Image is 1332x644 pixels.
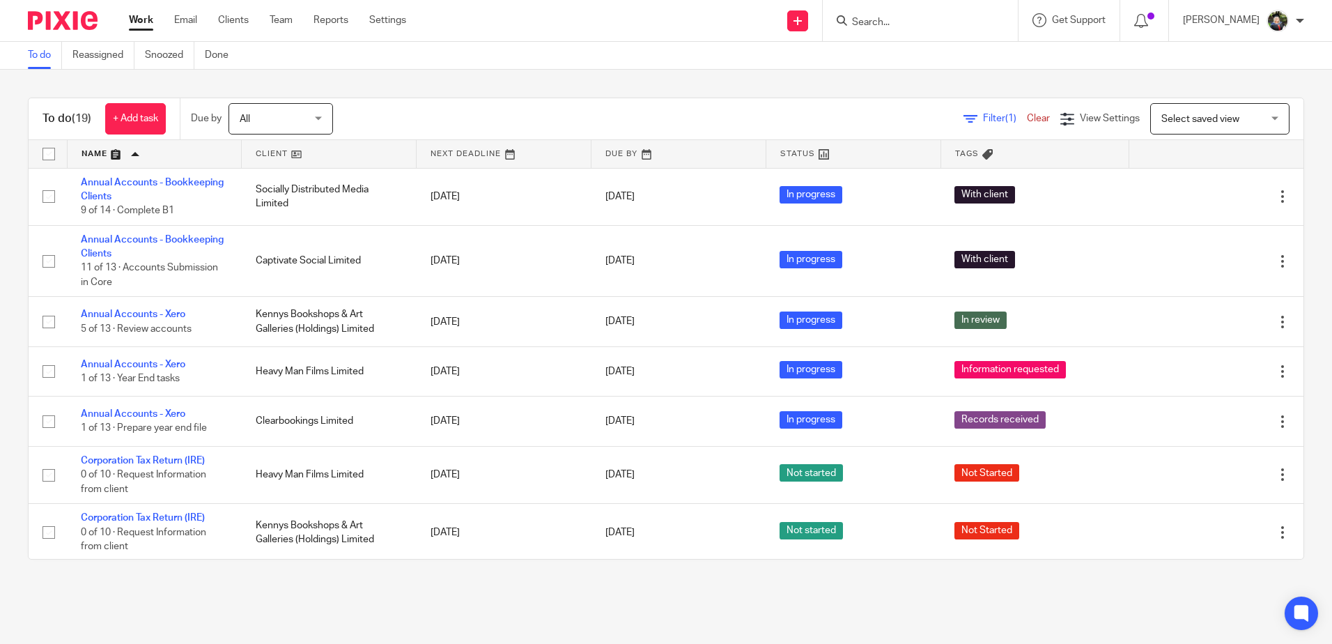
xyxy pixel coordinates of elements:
[780,361,842,378] span: In progress
[954,522,1019,539] span: Not Started
[780,312,842,329] span: In progress
[417,297,591,346] td: [DATE]
[174,13,197,27] a: Email
[780,464,843,482] span: Not started
[81,409,185,419] a: Annual Accounts - Xero
[242,504,417,561] td: Kennys Bookshops & Art Galleries (Holdings) Limited
[242,168,417,225] td: Socially Distributed Media Limited
[270,13,293,27] a: Team
[1183,13,1260,27] p: [PERSON_NAME]
[417,346,591,396] td: [DATE]
[954,464,1019,482] span: Not Started
[954,186,1015,204] span: With client
[242,446,417,503] td: Heavy Man Films Limited
[417,225,591,297] td: [DATE]
[81,528,206,552] span: 0 of 10 · Request Information from client
[81,424,207,434] span: 1 of 13 · Prepare year end file
[417,397,591,446] td: [DATE]
[81,324,192,334] span: 5 of 13 · Review accounts
[81,374,180,383] span: 1 of 13 · Year End tasks
[81,263,218,288] span: 11 of 13 · Accounts Submission in Core
[81,360,185,369] a: Annual Accounts - Xero
[240,114,250,124] span: All
[81,235,224,259] a: Annual Accounts - Bookkeeping Clients
[1027,114,1050,123] a: Clear
[1161,114,1239,124] span: Select saved view
[417,168,591,225] td: [DATE]
[605,470,635,480] span: [DATE]
[605,317,635,327] span: [DATE]
[81,178,224,201] a: Annual Accounts - Bookkeeping Clients
[369,13,406,27] a: Settings
[954,361,1066,378] span: Information requested
[105,103,166,135] a: + Add task
[191,112,222,125] p: Due by
[851,17,976,29] input: Search
[242,346,417,396] td: Heavy Man Films Limited
[780,522,843,539] span: Not started
[313,13,348,27] a: Reports
[242,397,417,446] td: Clearbookings Limited
[954,411,1046,429] span: Records received
[242,225,417,297] td: Captivate Social Limited
[1052,15,1106,25] span: Get Support
[954,312,1007,329] span: In review
[218,13,249,27] a: Clients
[72,113,91,124] span: (19)
[417,504,591,561] td: [DATE]
[81,513,205,523] a: Corporation Tax Return (IRE)
[605,256,635,266] span: [DATE]
[72,42,134,69] a: Reassigned
[129,13,153,27] a: Work
[605,192,635,201] span: [DATE]
[1267,10,1289,32] img: Jade.jpeg
[605,416,635,426] span: [DATE]
[417,446,591,503] td: [DATE]
[780,186,842,204] span: In progress
[780,251,842,268] span: In progress
[780,411,842,429] span: In progress
[81,456,205,466] a: Corporation Tax Return (IRE)
[81,470,206,494] span: 0 of 10 · Request Information from client
[28,11,98,30] img: Pixie
[42,112,91,126] h1: To do
[954,251,1015,268] span: With client
[605,528,635,537] span: [DATE]
[242,297,417,346] td: Kennys Bookshops & Art Galleries (Holdings) Limited
[81,206,174,215] span: 9 of 14 · Complete B1
[605,367,635,376] span: [DATE]
[983,114,1027,123] span: Filter
[28,42,62,69] a: To do
[205,42,239,69] a: Done
[81,309,185,319] a: Annual Accounts - Xero
[955,150,979,158] span: Tags
[145,42,194,69] a: Snoozed
[1005,114,1016,123] span: (1)
[1080,114,1140,123] span: View Settings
